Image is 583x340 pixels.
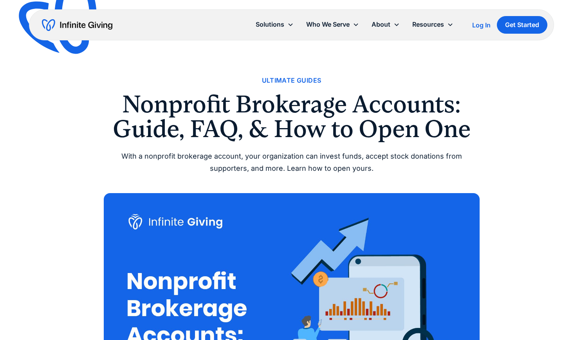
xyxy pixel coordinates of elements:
div: Resources [406,16,460,33]
h1: Nonprofit Brokerage Accounts: Guide, FAQ, & How to Open One [104,92,480,141]
div: Who We Serve [306,19,350,30]
div: Solutions [256,19,284,30]
div: Solutions [249,16,300,33]
div: Who We Serve [300,16,365,33]
div: Resources [412,19,444,30]
div: About [365,16,406,33]
a: Get Started [497,16,547,34]
a: Ultimate Guides [262,75,321,86]
div: About [372,19,390,30]
a: home [42,19,112,31]
div: Log In [472,22,491,28]
div: With a nonprofit brokerage account, your organization can invest funds, accept stock donations fr... [104,150,480,174]
a: Log In [472,20,491,30]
